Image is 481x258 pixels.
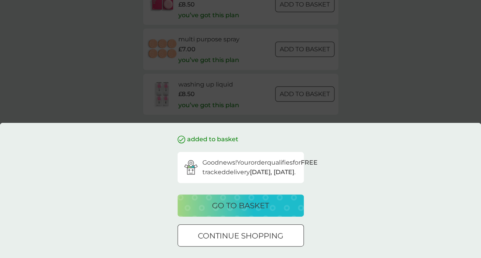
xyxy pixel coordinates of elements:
strong: [DATE], [DATE] [250,168,294,176]
p: continue shopping [198,230,283,242]
p: go to basket [212,199,269,212]
p: Good news! Your order qualifies for tracked delivery . [202,158,318,177]
p: added to basket [187,134,238,144]
strong: FREE [301,159,318,166]
button: go to basket [178,194,304,217]
button: continue shopping [178,224,304,247]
